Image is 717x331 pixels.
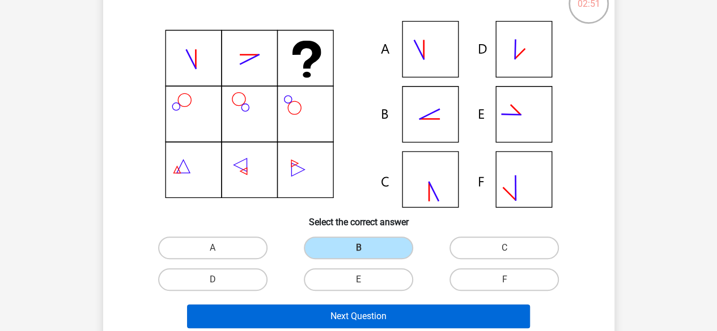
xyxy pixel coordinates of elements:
[449,237,559,259] label: C
[449,268,559,291] label: F
[304,268,413,291] label: E
[121,208,596,227] h6: Select the correct answer
[158,237,268,259] label: A
[158,268,268,291] label: D
[304,237,413,259] label: B
[187,304,530,328] button: Next Question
